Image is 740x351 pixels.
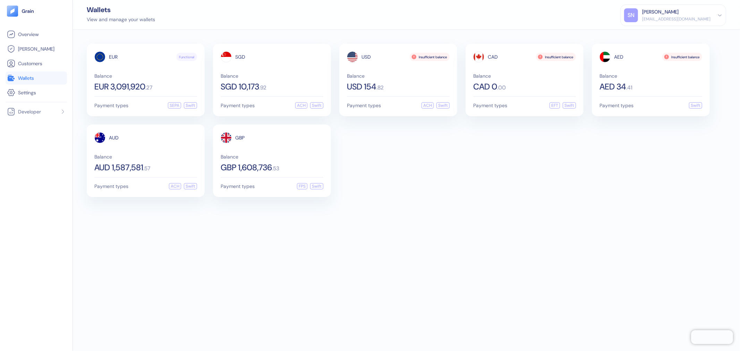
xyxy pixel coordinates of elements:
div: Insufficient balance [662,53,702,61]
div: EFT [550,102,560,109]
span: . 82 [376,85,384,91]
div: Swift [436,102,450,109]
div: Swift [184,183,197,189]
span: Functional [179,54,194,60]
div: Wallets [87,6,155,13]
a: Settings [7,88,66,97]
span: Balance [473,74,576,78]
div: Swift [184,102,197,109]
span: Payment types [221,184,255,189]
div: SN [624,8,638,22]
a: Wallets [7,74,66,82]
a: [PERSON_NAME] [7,45,66,53]
span: Balance [94,74,197,78]
span: Settings [18,89,36,96]
span: CAD 0 [473,83,497,91]
span: GBP [235,135,245,140]
span: Balance [94,154,197,159]
span: AED [614,54,623,59]
span: AUD [109,135,119,140]
span: Balance [221,154,323,159]
div: Swift [310,102,323,109]
span: Payment types [599,103,633,108]
div: FPS [297,183,307,189]
div: Insufficient balance [410,53,450,61]
div: [EMAIL_ADDRESS][DOMAIN_NAME] [642,16,711,22]
span: . 53 [272,166,279,171]
span: Balance [347,74,450,78]
span: SGD [235,54,245,59]
div: ACH [169,183,181,189]
div: ACH [295,102,307,109]
a: Overview [7,30,66,38]
span: Overview [18,31,39,38]
span: Payment types [347,103,381,108]
span: . 92 [259,85,266,91]
span: AUD 1,587,581 [94,163,143,172]
div: Insufficient balance [536,53,576,61]
span: CAD [488,54,498,59]
span: USD 154 [347,83,376,91]
div: ACH [422,102,434,109]
span: Wallets [18,75,34,82]
span: Payment types [94,103,128,108]
div: View and manage your wallets [87,16,155,23]
span: USD [362,54,371,59]
img: logo [22,9,34,14]
div: Swift [563,102,576,109]
span: Balance [221,74,323,78]
span: Developer [18,108,41,115]
div: [PERSON_NAME] [642,8,679,16]
span: . 57 [143,166,150,171]
span: SGD 10,173 [221,83,259,91]
span: GBP 1,608,736 [221,163,272,172]
iframe: Chatra live chat [691,330,733,344]
span: [PERSON_NAME] [18,45,54,52]
span: Balance [599,74,702,78]
span: Payment types [94,184,128,189]
span: . 41 [626,85,632,91]
div: SEPA [168,102,181,109]
span: EUR [109,54,118,59]
span: Payment types [221,103,255,108]
img: logo-tablet-V2.svg [7,6,18,17]
a: Customers [7,59,66,68]
span: AED 34 [599,83,626,91]
span: Customers [18,60,42,67]
div: Swift [310,183,323,189]
div: Swift [689,102,702,109]
span: EUR 3,091,920 [94,83,145,91]
span: . 27 [145,85,152,91]
span: . 00 [497,85,506,91]
span: Payment types [473,103,507,108]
